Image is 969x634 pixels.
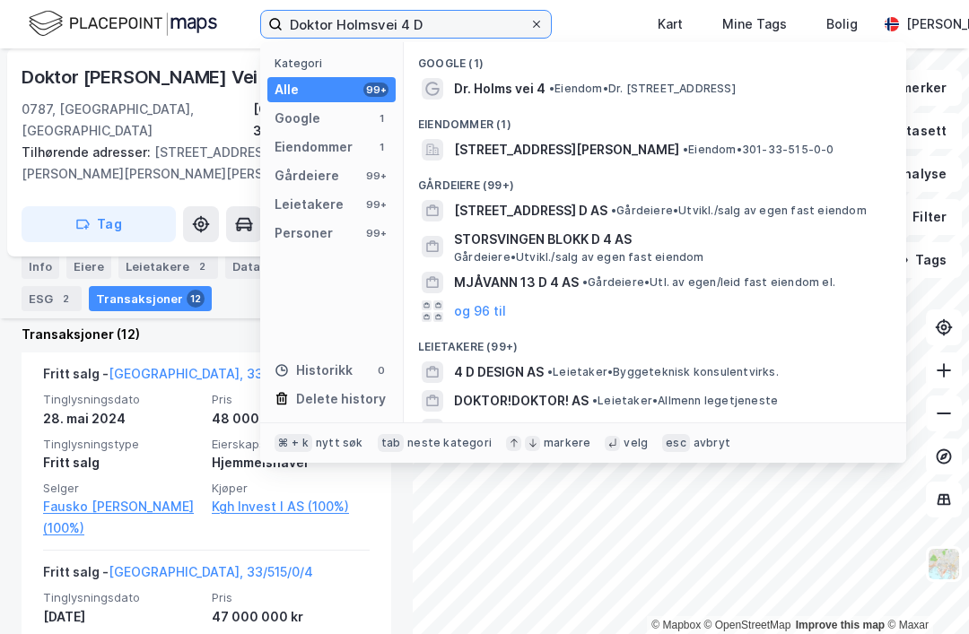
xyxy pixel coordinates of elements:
span: Gårdeiere • Utvikl./salg av egen fast eiendom [611,204,867,218]
a: Kgh Invest I AS (100%) [212,496,370,517]
span: • [549,82,554,95]
div: Doktor [PERSON_NAME] Vei 4d [22,63,288,91]
span: Leietaker • Byggeteknisk konsulentvirks. [547,365,779,379]
div: ESG [22,286,82,311]
button: Filter [876,199,962,235]
div: Transaksjoner (12) [22,324,391,345]
span: Pris [212,590,370,605]
div: neste kategori [407,436,492,450]
span: Selger [43,481,201,496]
div: Transaksjoner [89,286,212,311]
span: Tinglysningstype [43,437,201,452]
div: Gårdeiere (99+) [404,164,906,196]
span: Eiendom • Dr. [STREET_ADDRESS] [549,82,736,96]
span: Dr. Holms vei 4 [454,78,546,100]
div: Bolig [826,13,858,35]
button: Tag [22,206,176,242]
div: 2 [57,290,74,308]
div: esc [662,434,690,452]
span: • [592,394,598,407]
span: 4 D DESIGN AS [454,361,544,383]
div: Hjemmelshaver [212,452,370,473]
span: DOKTOR!DOKTOR! AS [454,390,589,412]
span: [STREET_ADDRESS][PERSON_NAME] [454,139,679,161]
div: Info [22,254,59,279]
div: 99+ [363,169,388,183]
div: markere [544,436,590,450]
div: 99+ [363,197,388,212]
span: • [611,204,616,217]
div: Leietakere (99+) [404,326,906,358]
div: Delete history [296,388,386,410]
div: Kart [658,13,683,35]
a: Fausko [PERSON_NAME] (100%) [43,496,201,539]
span: Leietaker • Allmenn legetjeneste [592,394,778,408]
a: Mapbox [651,619,701,631]
div: Personer [275,222,333,244]
span: Eierskapstype [212,437,370,452]
a: Improve this map [796,619,885,631]
div: Gårdeiere [275,165,339,187]
span: • [582,275,588,289]
span: REKTOR ØRNSGT 4 AS [454,419,592,440]
span: [STREET_ADDRESS] D AS [454,200,607,221]
a: [GEOGRAPHIC_DATA], 33/515/0/3 [109,366,312,381]
div: 47 000 000 kr [212,606,370,628]
div: [STREET_ADDRESS][PERSON_NAME][PERSON_NAME][PERSON_NAME] [22,142,377,185]
a: OpenStreetMap [704,619,791,631]
div: Eiendommer (1) [404,103,906,135]
input: Søk på adresse, matrikkel, gårdeiere, leietakere eller personer [283,11,529,38]
span: MJÅVANN 13 D 4 AS [454,272,579,293]
div: 12 [187,290,205,308]
div: 1 [374,140,388,154]
div: 99+ [363,83,388,97]
div: ⌘ + k [275,434,312,452]
div: nytt søk [316,436,363,450]
div: 2 [193,257,211,275]
span: Tinglysningsdato [43,590,201,605]
button: og 96 til [454,300,506,322]
div: Leietakere [118,254,218,279]
div: Mine Tags [722,13,787,35]
span: Pris [212,392,370,407]
iframe: Chat Widget [879,548,969,634]
span: Kjøper [212,481,370,496]
div: 1 [374,111,388,126]
img: Z [927,547,961,581]
div: [GEOGRAPHIC_DATA], 33/515 [253,99,391,142]
div: Alle [275,79,299,100]
button: Tags [878,242,962,278]
div: Google [275,108,320,129]
div: Datasett [225,254,292,279]
span: Tinglysningsdato [43,392,201,407]
button: Datasett [852,113,962,149]
span: STORSVINGEN BLOKK D 4 AS [454,229,885,250]
span: Gårdeiere • Utl. av egen/leid fast eiendom el. [582,275,835,290]
div: [DATE] [43,606,201,628]
button: Analyse [858,156,962,192]
div: Historikk [275,360,353,381]
div: Leietakere [275,194,344,215]
div: 0 [374,363,388,378]
div: Kategori [275,56,396,70]
div: Fritt salg - [43,561,313,590]
div: 48 000 000 kr [212,408,370,430]
div: 99+ [363,226,388,240]
div: 28. mai 2024 [43,408,201,430]
div: Eiere [66,254,111,279]
span: Tilhørende adresser: [22,144,154,160]
span: Gårdeiere • Utvikl./salg av egen fast eiendom [454,250,704,265]
div: 0787, [GEOGRAPHIC_DATA], [GEOGRAPHIC_DATA] [22,99,253,142]
div: Fritt salg [43,452,201,473]
span: Eiendom • 301-33-515-0-0 [683,143,834,157]
a: [GEOGRAPHIC_DATA], 33/515/0/4 [109,564,313,579]
div: tab [378,434,405,452]
div: Google (1) [404,42,906,74]
span: • [683,143,688,156]
div: Fritt salg - [43,363,312,392]
div: velg [624,436,648,450]
span: • [547,365,553,378]
img: logo.f888ab2527a4732fd821a326f86c7f29.svg [29,8,217,39]
div: Eiendommer [275,136,353,158]
div: avbryt [694,436,730,450]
